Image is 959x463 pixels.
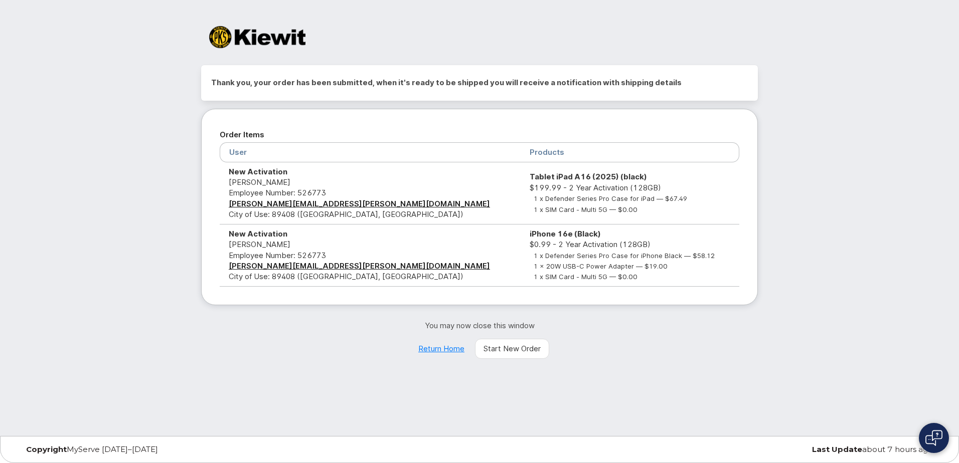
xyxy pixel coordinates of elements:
[812,444,862,454] strong: Last Update
[220,142,521,162] th: User
[534,262,668,270] small: 1 x 20W USB-C Power Adapter — $19.00
[534,273,637,281] small: 1 x SIM Card - Multi 5G — $0.00
[220,224,521,287] td: [PERSON_NAME] City of Use: 89408 ([GEOGRAPHIC_DATA], [GEOGRAPHIC_DATA])
[229,229,287,239] strong: New Activation
[530,172,647,181] strong: Tablet iPad A16 (2025) (black)
[534,205,637,213] small: 1 x SIM Card - Multi 5G — $0.00
[211,75,748,90] h2: Thank you, your order has been submitted, when it's ready to be shipped you will receive a notifi...
[633,445,940,453] div: about 7 hours ago
[229,251,326,260] span: Employee Number: 526773
[201,320,758,331] p: You may now close this window
[19,445,326,453] div: MyServe [DATE]–[DATE]
[521,224,739,287] td: $0.99 - 2 Year Activation (128GB)
[521,142,739,162] th: Products
[26,444,67,454] strong: Copyright
[220,127,739,142] h2: Order Items
[521,162,739,224] td: $199.99 - 2 Year Activation (128GB)
[229,199,490,208] a: [PERSON_NAME][EMAIL_ADDRESS][PERSON_NAME][DOMAIN_NAME]
[925,430,942,446] img: Open chat
[530,229,601,239] strong: iPhone 16e (Black)
[229,188,326,197] span: Employee Number: 526773
[534,252,715,260] small: 1 x Defender Series Pro Case for iPhone Black — $58.12
[220,162,521,224] td: [PERSON_NAME] City of Use: 89408 ([GEOGRAPHIC_DATA], [GEOGRAPHIC_DATA])
[229,261,490,271] a: [PERSON_NAME][EMAIL_ADDRESS][PERSON_NAME][DOMAIN_NAME]
[229,167,287,176] strong: New Activation
[475,339,549,359] a: Start New Order
[534,194,687,202] small: 1 x Defender Series Pro Case for iPad — $67.49
[410,339,473,359] a: Return Home
[209,26,305,48] img: Kiewit Corporation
